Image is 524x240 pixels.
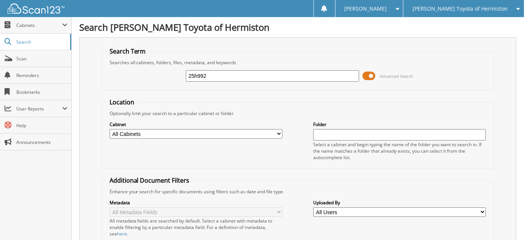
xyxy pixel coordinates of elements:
[117,231,127,237] a: here
[345,6,387,11] span: [PERSON_NAME]
[16,89,67,95] span: Bookmarks
[16,106,62,112] span: User Reports
[413,6,508,11] span: [PERSON_NAME] Toyota of Hermiston
[106,98,138,106] legend: Location
[313,121,486,128] label: Folder
[16,39,66,45] span: Search
[106,59,490,66] div: Searches all cabinets, folders, files, metadata, and keywords
[106,188,490,195] div: Enhance your search for specific documents using filters such as date and file type.
[313,199,486,206] label: Uploaded By
[110,121,282,128] label: Cabinet
[16,22,62,28] span: Cabinets
[380,73,414,79] span: Advanced Search
[16,55,67,62] span: Scan
[106,176,193,185] legend: Additional Document Filters
[106,110,490,117] div: Optionally limit your search to a particular cabinet or folder
[79,21,516,33] h1: Search [PERSON_NAME] Toyota of Hermiston
[110,218,282,237] div: All metadata fields are searched by default. Select a cabinet with metadata to enable filtering b...
[110,199,282,206] label: Metadata
[8,3,64,14] img: scan123-logo-white.svg
[16,122,67,129] span: Help
[16,139,67,145] span: Announcements
[106,47,150,55] legend: Search Term
[313,141,486,161] div: Select a cabinet and begin typing the name of the folder you want to search in. If the name match...
[16,72,67,79] span: Reminders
